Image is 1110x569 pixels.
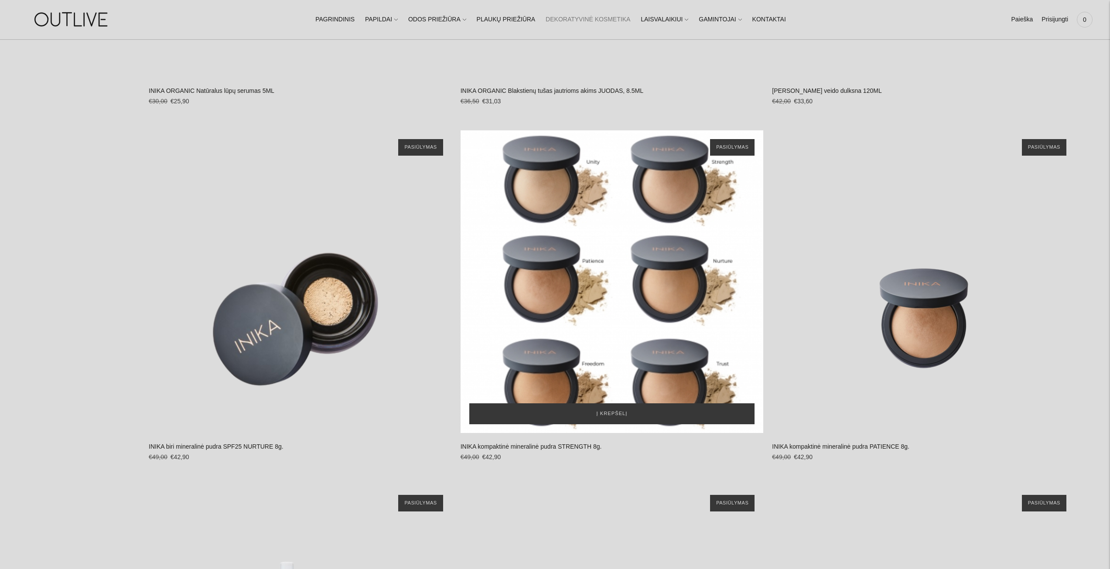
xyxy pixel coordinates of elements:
a: INIKA kompaktinė mineralinė pudra PATIENCE 8g. [772,443,909,450]
s: €49,00 [772,453,791,460]
a: PAPILDAI [365,10,398,29]
a: DEKORATYVINĖ KOSMETIKA [546,10,630,29]
s: €49,00 [461,453,479,460]
a: INIKA biri mineralinė pudra SPF25 NURTURE 8g. [149,130,452,433]
span: Į krepšelį [597,409,628,418]
a: INIKA ORGANIC Natūralus lūpų serumas 5ML [149,87,274,94]
a: KONTAKTAI [752,10,786,29]
s: €36,50 [461,98,479,105]
s: €49,00 [149,453,167,460]
img: OUTLIVE [17,4,126,34]
a: LAISVALAIKIUI [641,10,688,29]
a: [PERSON_NAME] veido dulksna 120ML [772,87,881,94]
a: Paieška [1011,10,1033,29]
a: 0 [1077,10,1093,29]
a: GAMINTOJAI [699,10,741,29]
a: INIKA biri mineralinė pudra SPF25 NURTURE 8g. [149,443,283,450]
span: 0 [1079,14,1091,26]
span: €33,60 [794,98,813,105]
a: PLAUKŲ PRIEŽIŪRA [477,10,536,29]
a: INIKA kompaktinė mineralinė pudra STRENGTH 8g. [461,443,602,450]
span: €25,90 [171,98,189,105]
span: €42,90 [171,453,189,460]
s: €30,00 [149,98,167,105]
span: €31,03 [482,98,501,105]
a: INIKA kompaktinė mineralinė pudra STRENGTH 8g. [461,130,764,433]
span: €42,90 [794,453,813,460]
span: €42,90 [482,453,501,460]
a: Prisijungti [1042,10,1068,29]
a: INIKA kompaktinė mineralinė pudra PATIENCE 8g. [772,130,1075,433]
button: Į krepšelį [469,403,755,424]
a: INIKA ORGANIC Blakstienų tušas jautrioms akims JUODAS, 8.5ML [461,87,643,94]
a: ODOS PRIEŽIŪRA [408,10,466,29]
s: €42,00 [772,98,791,105]
a: PAGRINDINIS [315,10,355,29]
